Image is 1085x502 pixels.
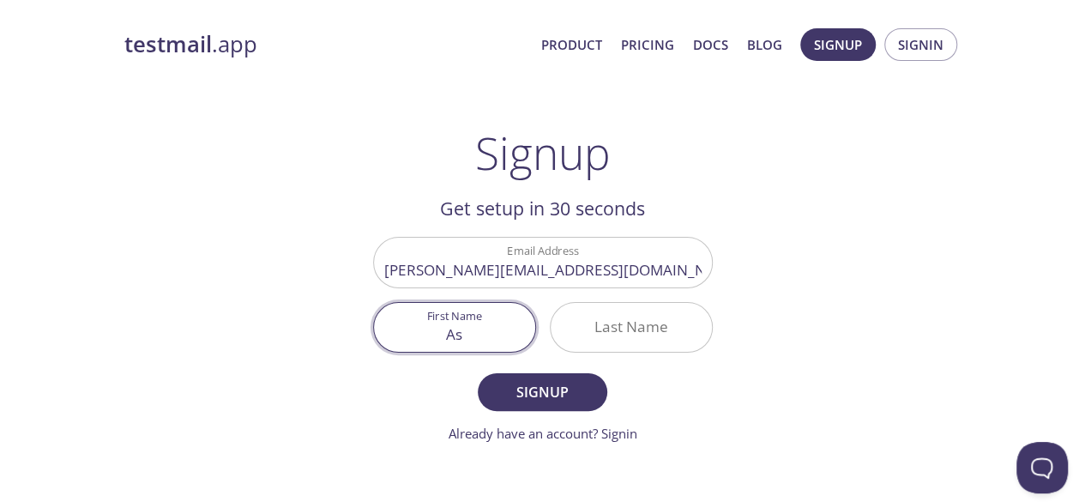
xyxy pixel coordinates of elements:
[478,373,606,411] button: Signup
[814,33,862,56] span: Signup
[449,425,637,442] a: Already have an account? Signin
[800,28,876,61] button: Signup
[373,194,713,223] h2: Get setup in 30 seconds
[475,127,611,178] h1: Signup
[541,33,602,56] a: Product
[621,33,674,56] a: Pricing
[497,380,588,404] span: Signup
[884,28,957,61] button: Signin
[898,33,943,56] span: Signin
[747,33,782,56] a: Blog
[124,30,527,59] a: testmail.app
[124,29,212,59] strong: testmail
[1016,442,1068,493] iframe: Help Scout Beacon - Open
[693,33,728,56] a: Docs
